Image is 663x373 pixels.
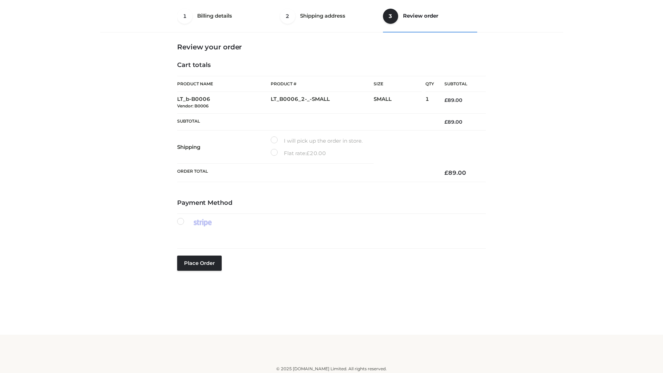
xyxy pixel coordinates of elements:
h4: Payment Method [177,199,486,207]
label: Flat rate: [271,149,326,158]
th: Qty [425,76,434,92]
label: I will pick up the order in store. [271,136,363,145]
span: £ [444,119,448,125]
h4: Cart totals [177,61,486,69]
bdi: 89.00 [444,97,462,103]
bdi: 89.00 [444,169,466,176]
th: Subtotal [177,113,434,130]
div: © 2025 [DOMAIN_NAME] Limited. All rights reserved. [103,365,560,372]
th: Product Name [177,76,271,92]
h3: Review your order [177,43,486,51]
small: Vendor: B0006 [177,103,209,108]
td: 1 [425,92,434,114]
th: Order Total [177,164,434,182]
bdi: 89.00 [444,119,462,125]
span: £ [444,169,448,176]
th: Product # [271,76,374,92]
bdi: 20.00 [306,150,326,156]
td: LT_B0006_2-_-SMALL [271,92,374,114]
td: SMALL [374,92,425,114]
th: Shipping [177,131,271,164]
th: Subtotal [434,76,486,92]
span: £ [306,150,310,156]
th: Size [374,76,422,92]
span: £ [444,97,448,103]
button: Place order [177,256,222,271]
td: LT_b-B0006 [177,92,271,114]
